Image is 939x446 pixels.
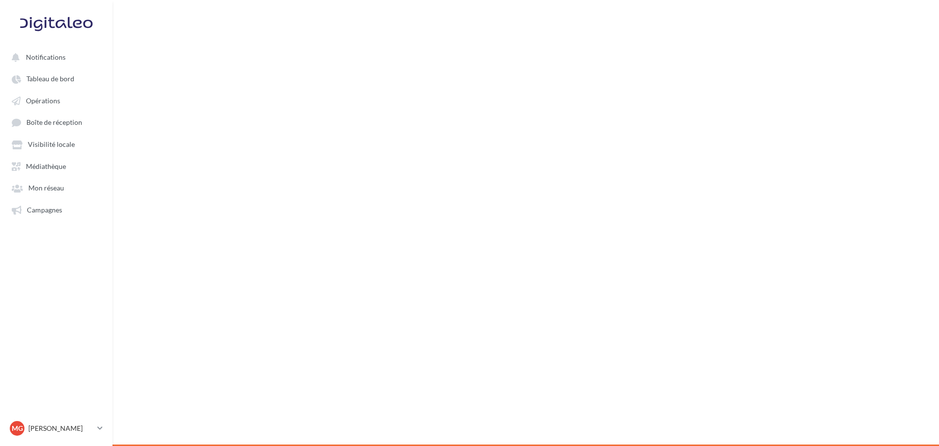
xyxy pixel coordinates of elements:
button: Notifications [6,48,103,66]
span: Opérations [26,96,60,105]
span: Médiathèque [26,162,66,170]
span: Mon réseau [28,184,64,192]
p: [PERSON_NAME] [28,423,93,433]
a: MG [PERSON_NAME] [8,419,105,438]
span: Notifications [26,53,66,61]
span: MG [12,423,23,433]
a: Tableau de bord [6,70,107,87]
a: Visibilité locale [6,135,107,153]
span: Visibilité locale [28,141,75,149]
span: Boîte de réception [26,118,82,127]
a: Opérations [6,92,107,109]
span: Campagnes [27,206,62,214]
a: Mon réseau [6,179,107,196]
a: Campagnes [6,201,107,218]
span: Tableau de bord [26,75,74,83]
a: Boîte de réception [6,113,107,131]
a: Médiathèque [6,157,107,175]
